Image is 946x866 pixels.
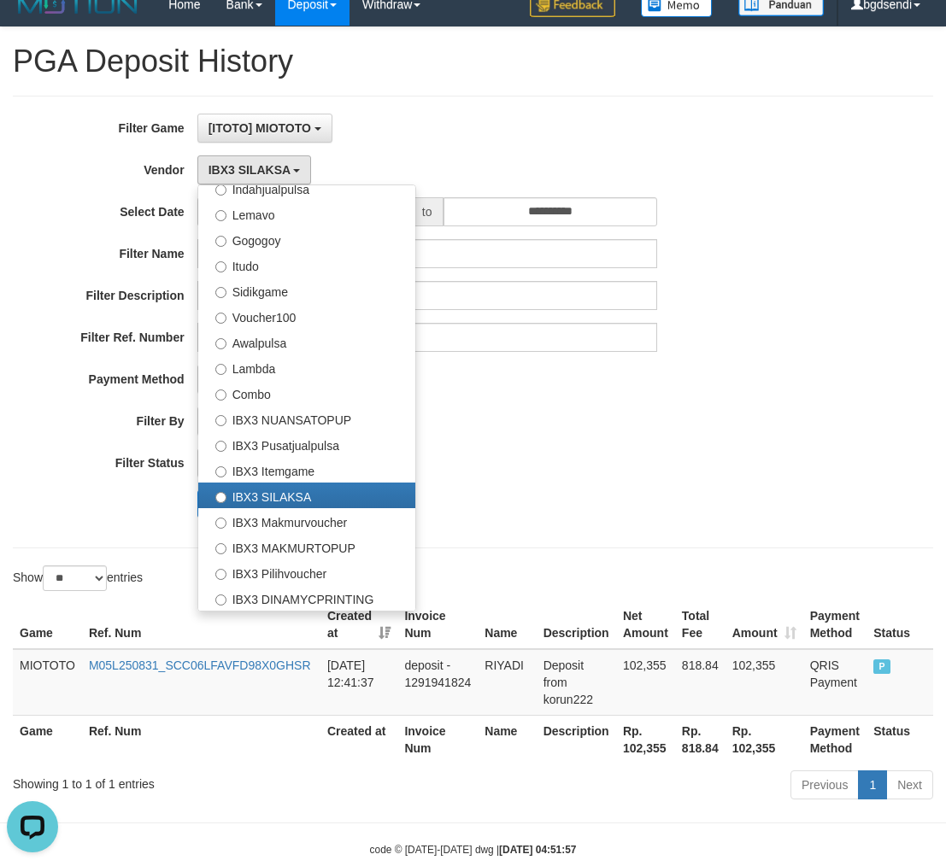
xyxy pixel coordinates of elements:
span: PAID [873,659,890,674]
input: IBX3 Itemgame [215,466,226,477]
span: IBX3 SILAKSA [209,163,291,177]
th: Ref. Num [82,600,320,649]
span: to [411,197,444,226]
label: Sidikgame [198,278,415,303]
label: IBX3 DINAMYCPRINTING [198,585,415,611]
th: Ref. Num [82,715,320,764]
label: Lemavo [198,201,415,226]
div: Showing 1 to 1 of 1 entries [13,769,381,793]
th: Created at [320,715,397,764]
th: Invoice Num [397,715,478,764]
h1: PGA Deposit History [13,44,933,79]
label: IBX3 Pilihvoucher [198,559,415,585]
input: Indahjualpulsa [215,184,226,196]
td: Deposit from korun222 [537,649,616,716]
label: IBX3 Pusatjualpulsa [198,431,415,457]
a: Next [886,770,933,799]
th: Payment Method [803,715,867,764]
input: Sidikgame [215,287,226,298]
a: 1 [858,770,887,799]
input: IBX3 SILAKSA [215,492,226,503]
label: Combo [198,380,415,406]
input: IBX3 Pusatjualpulsa [215,441,226,452]
input: Awalpulsa [215,338,226,349]
input: Itudo [215,261,226,272]
span: [ITOTO] MIOTOTO [209,121,311,135]
th: Status [867,600,933,649]
td: 818.84 [675,649,726,716]
td: QRIS Payment [803,649,867,716]
label: IBX3 SILAKSA [198,483,415,508]
th: Description [537,715,616,764]
td: 102,355 [616,649,675,716]
th: Rp. 818.84 [675,715,726,764]
th: Game [13,715,82,764]
input: IBX3 MAKMURTOPUP [215,543,226,554]
input: IBX3 Makmurvoucher [215,518,226,529]
input: IBX3 DINAMYCPRINTING [215,594,226,606]
th: Name [478,715,536,764]
input: Combo [215,389,226,401]
th: Game [13,600,82,649]
td: 102,355 [726,649,803,716]
button: [ITOTO] MIOTOTO [197,114,332,143]
label: IBX3 Makmurvoucher [198,508,415,534]
input: Gogogoy [215,236,226,247]
strong: [DATE] 04:51:57 [499,844,576,856]
label: Indahjualpulsa [198,175,415,201]
th: Status [867,715,933,764]
button: IBX3 SILAKSA [197,155,312,184]
th: Total Fee [675,600,726,649]
td: MIOTOTO [13,649,82,716]
td: [DATE] 12:41:37 [320,649,397,716]
input: IBX3 Pilihvoucher [215,569,226,580]
select: Showentries [43,565,107,591]
label: Awalpulsa [198,329,415,354]
input: IBX3 NUANSATOPUP [215,415,226,426]
label: IBX3 MAKMURTOPUP [198,534,415,559]
small: code © [DATE]-[DATE] dwg | [370,844,577,856]
th: Amount: activate to sort column ascending [726,600,803,649]
th: Name [478,600,536,649]
th: Payment Method [803,600,867,649]
a: M05L250831_SCC06LFAVFD98X0GHSR [89,658,311,672]
td: RIYADI [478,649,536,716]
label: IBX3 Itemgame [198,457,415,483]
label: Lambda [198,354,415,380]
label: IBX3 NUANSATOPUP [198,406,415,431]
td: deposit - 1291941824 [397,649,478,716]
th: Net Amount [616,600,675,649]
th: Rp. 102,355 [616,715,675,764]
input: Voucher100 [215,313,226,324]
label: Voucher100 [198,303,415,329]
input: Lambda [215,364,226,375]
th: Invoice Num [397,600,478,649]
a: Previous [790,770,859,799]
th: Description [537,600,616,649]
label: Show entries [13,565,143,591]
th: Rp. 102,355 [726,715,803,764]
button: Open LiveChat chat widget [7,7,58,58]
th: Created at: activate to sort column ascending [320,600,397,649]
label: Itudo [198,252,415,278]
label: Gogogoy [198,226,415,252]
input: Lemavo [215,210,226,221]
